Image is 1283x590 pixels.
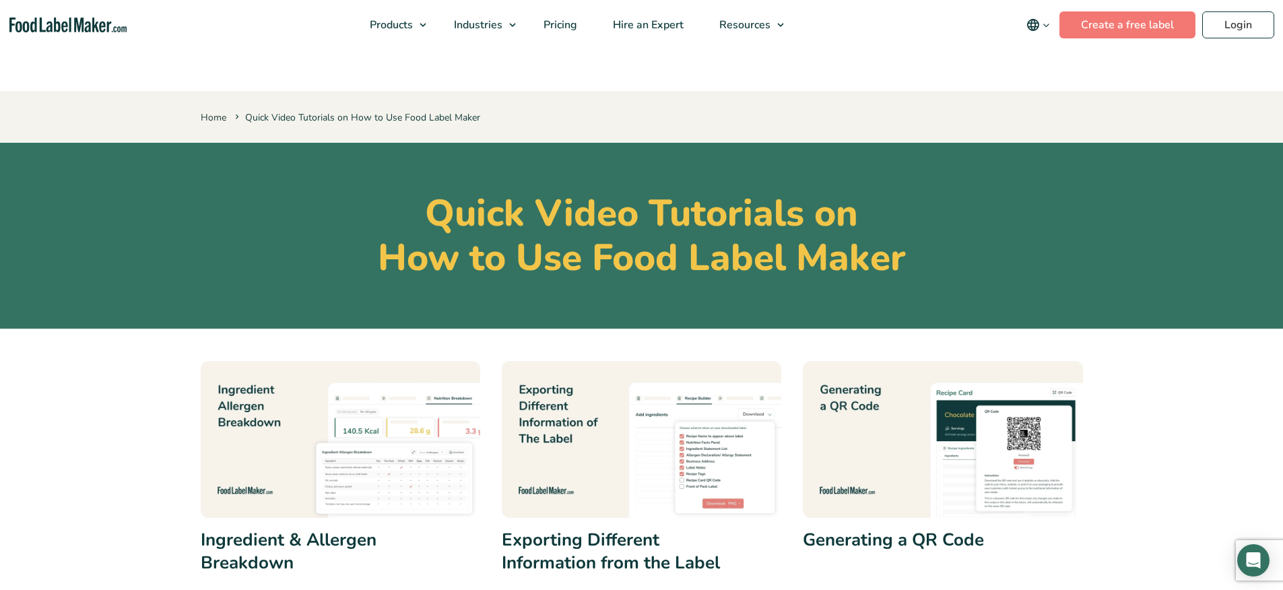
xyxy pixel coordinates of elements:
[1237,544,1270,577] div: Open Intercom Messenger
[366,18,414,32] span: Products
[609,18,685,32] span: Hire an Expert
[201,191,1083,280] h1: Quick Video Tutorials on How to Use Food Label Maker
[1059,11,1195,38] a: Create a free label
[1202,11,1274,38] a: Login
[715,18,772,32] span: Resources
[502,529,739,575] h3: Exporting Different Information from the Label
[201,529,438,575] h3: Ingredient & Allergen Breakdown
[232,111,480,124] span: Quick Video Tutorials on How to Use Food Label Maker
[539,18,579,32] span: Pricing
[201,111,226,124] a: Home
[450,18,504,32] span: Industries
[803,529,1040,552] h3: Generating a QR Code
